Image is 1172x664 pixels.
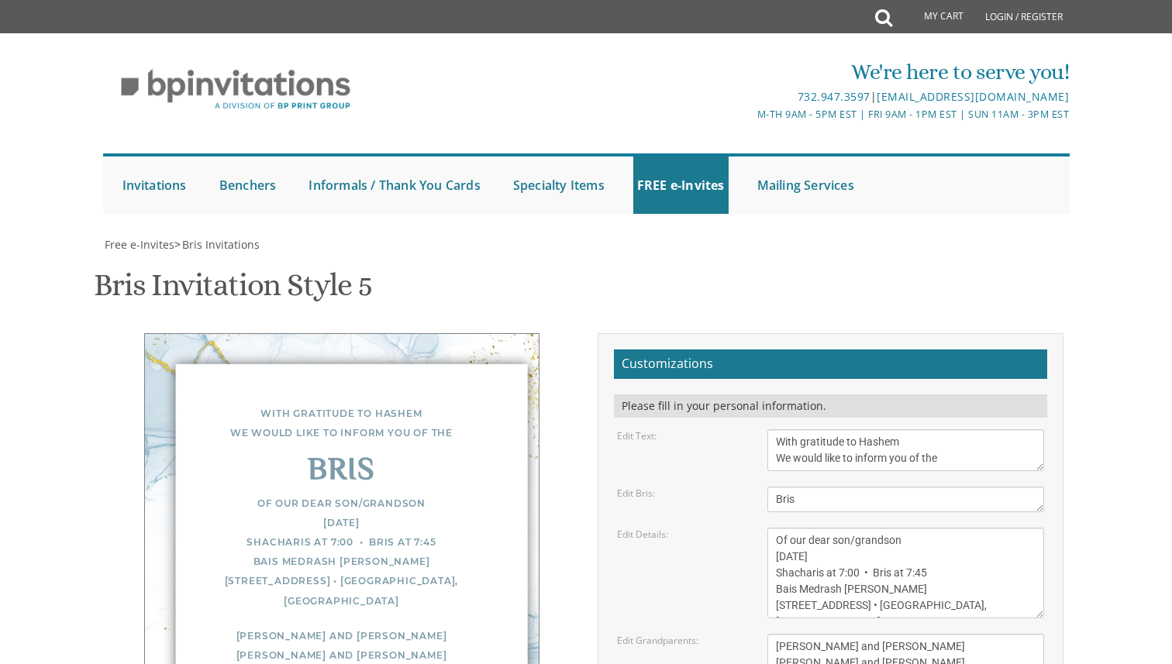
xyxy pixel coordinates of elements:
[509,157,608,214] a: Specialty Items
[305,157,484,214] a: Informals / Thank You Cards
[617,429,657,442] label: Edit Text:
[103,237,174,252] a: Free e-Invites
[767,528,1045,618] textarea: Of our dear son/grandson [DATE] Shacharis at 7:00 • Bris at 7:45 Bais Medrash [PERSON_NAME] [STRE...
[617,487,655,500] label: Edit Bris:
[891,2,974,33] a: My Cart
[105,237,174,252] span: Free e-Invites
[633,157,729,214] a: FREE e-Invites
[426,88,1069,106] div: |
[176,494,508,611] div: Of our dear son/grandson [DATE] Shacharis at 7:00 • Bris at 7:45 Bais Medrash [PERSON_NAME] [STRE...
[174,237,260,252] span: >
[182,237,260,252] span: Bris Invitations
[753,157,858,214] a: Mailing Services
[176,404,508,442] div: With gratitude to Hashem We would like to inform you of the
[176,462,508,481] div: Bris
[181,237,260,252] a: Bris Invitations
[614,349,1047,379] h2: Customizations
[877,89,1069,104] a: [EMAIL_ADDRESS][DOMAIN_NAME]
[614,394,1047,418] div: Please fill in your personal information.
[767,429,1045,471] textarea: With gratitude to Hashem We would like to inform you of the
[617,528,668,541] label: Edit Details:
[94,268,371,314] h1: Bris Invitation Style 5
[103,57,369,122] img: BP Invitation Loft
[798,89,870,104] a: 732.947.3597
[215,157,281,214] a: Benchers
[617,634,698,647] label: Edit Grandparents:
[426,106,1069,122] div: M-Th 9am - 5pm EST | Fri 9am - 1pm EST | Sun 11am - 3pm EST
[426,57,1069,88] div: We're here to serve you!
[119,157,191,214] a: Invitations
[767,487,1045,512] textarea: Bris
